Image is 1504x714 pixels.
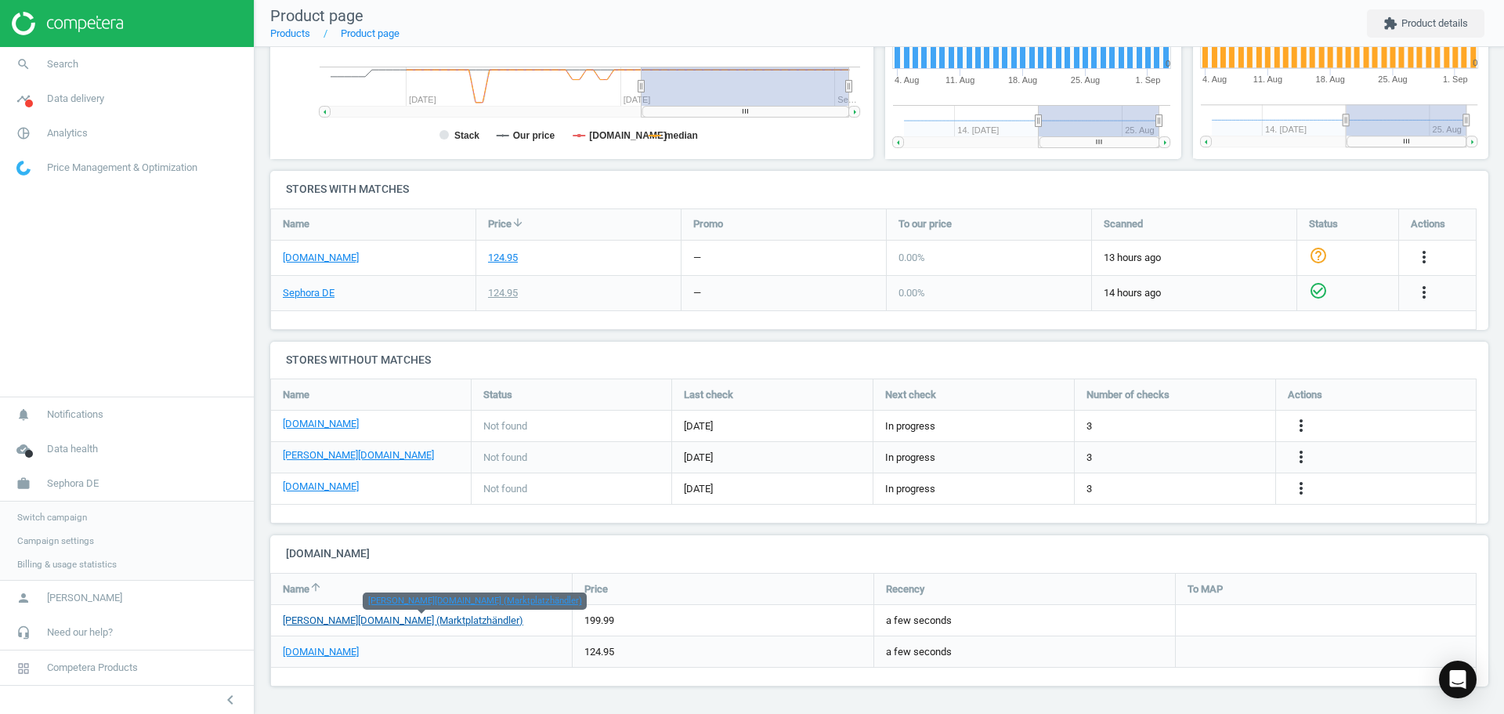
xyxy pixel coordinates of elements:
span: Billing & usage statistics [17,558,117,571]
tspan: Se… [837,95,856,104]
span: Scanned [1104,217,1143,231]
span: a few seconds [886,645,1163,659]
span: Recency [886,582,924,596]
h4: Stores without matches [270,342,1488,379]
div: — [693,251,701,265]
i: help_outline [1309,246,1328,265]
div: 199.99 [573,605,873,636]
tspan: Stack [454,130,479,141]
span: Name [283,388,309,402]
span: Switch campaign [17,511,87,524]
i: pie_chart_outlined [9,118,38,148]
span: Analytics [47,126,88,140]
span: Promo [693,217,723,231]
i: arrow_upward [309,581,322,593]
span: Next check [885,388,936,402]
a: [DOMAIN_NAME] [283,646,359,658]
span: To our price [898,217,952,231]
span: In progress [885,482,935,496]
i: cloud_done [9,434,38,464]
span: 13 hours ago [1104,251,1285,265]
span: Name [283,217,309,231]
span: Campaign settings [17,535,94,547]
i: check_circle_outline [1309,281,1328,300]
span: Price [584,582,608,596]
i: more_vert [1415,283,1433,302]
span: In progress [885,451,935,465]
span: Data health [47,442,98,456]
i: arrow_downward [512,216,524,229]
span: Product page [270,6,363,25]
a: [DOMAIN_NAME] [283,251,359,265]
i: person [9,583,38,613]
span: 3 [1086,451,1092,465]
a: Products [270,27,310,39]
div: Open Intercom Messenger [1439,661,1477,698]
div: 124.95 [488,286,518,300]
tspan: 11. Aug [1253,75,1282,85]
span: Price Management & Optimization [47,161,197,175]
h4: [DOMAIN_NAME] [270,535,1488,572]
span: Search [47,57,78,71]
span: Name [283,582,309,596]
span: 0.00 % [898,287,925,299]
tspan: [DOMAIN_NAME] [589,130,667,141]
span: Data delivery [47,92,104,106]
img: ajHJNr6hYgQAAAAASUVORK5CYII= [12,12,123,35]
h4: Stores with matches [270,171,1488,208]
span: Actions [1288,388,1322,402]
a: [PERSON_NAME][DOMAIN_NAME] (Marktplatzhändler) [283,614,523,626]
button: more_vert [1292,479,1311,499]
div: — [693,286,701,300]
a: [DOMAIN_NAME] [283,417,359,431]
span: a few seconds [886,614,1163,628]
i: more_vert [1292,479,1311,498]
i: work [9,469,38,498]
a: [PERSON_NAME][DOMAIN_NAME] [283,448,434,462]
div: 124.95 [488,251,518,265]
span: Not found [483,451,527,465]
tspan: 1. Sep [1136,75,1161,85]
a: [DOMAIN_NAME] [283,480,359,494]
span: In progress [885,419,935,433]
a: [PERSON_NAME][DOMAIN_NAME] (Marktplatzhändler) [368,595,582,606]
tspan: 25. Aug [1071,75,1100,85]
i: timeline [9,84,38,114]
span: 0.00 % [898,252,925,263]
a: Sephora DE [283,286,334,300]
span: 3 [1086,419,1092,433]
i: notifications [9,400,38,429]
span: 3 [1086,482,1092,496]
text: 0 [1166,59,1170,68]
span: Sephora DE [47,477,99,491]
span: Status [483,388,512,402]
span: 14 hours ago [1104,286,1285,300]
span: Last check [684,388,733,402]
span: Need our help? [47,625,113,640]
i: more_vert [1292,416,1311,435]
span: Notifications [47,408,103,422]
span: [PERSON_NAME] [47,591,122,605]
span: [DATE] [684,482,861,496]
tspan: 11. Aug [945,75,974,85]
button: extensionProduct details [1367,9,1484,38]
span: To MAP [1188,582,1223,596]
i: headset_mic [9,618,38,647]
span: Status [1309,217,1338,231]
tspan: 4. Aug [1202,75,1227,85]
button: more_vert [1292,416,1311,437]
span: [DATE] [684,419,861,433]
span: Number of checks [1086,388,1170,402]
span: Price [488,217,512,231]
tspan: 1. Sep [1443,75,1468,85]
span: Not found [483,419,527,433]
span: Competera Products [47,661,138,675]
img: wGWNvw8QSZomAAAAABJRU5ErkJggg== [16,161,31,176]
i: chevron_left [221,690,240,709]
button: more_vert [1415,283,1433,303]
a: Product page [341,27,399,39]
button: chevron_left [211,690,250,710]
tspan: 25. Aug [1378,75,1407,85]
i: more_vert [1292,448,1311,466]
text: 0 [1473,59,1477,68]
